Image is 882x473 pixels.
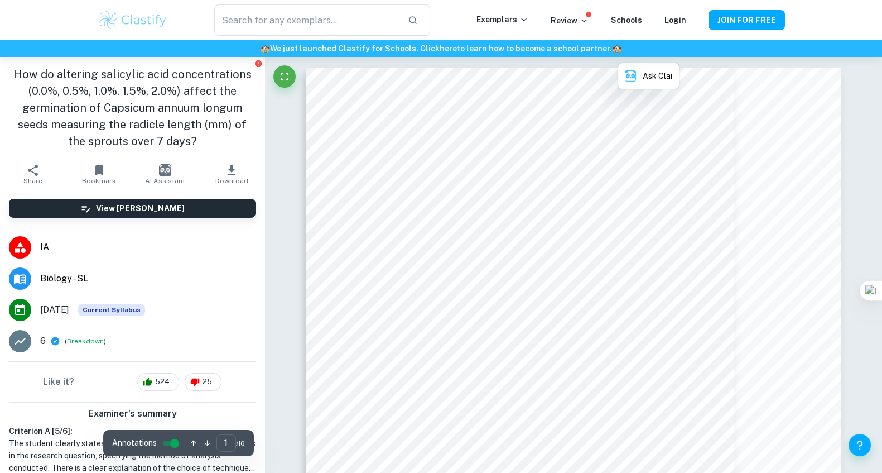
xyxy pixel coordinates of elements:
[664,16,686,25] a: Login
[612,44,621,53] span: 🏫
[625,70,636,82] img: clai.png
[611,16,642,25] a: Schools
[261,44,270,53] span: 🏫
[273,65,296,88] button: Fullscreen
[2,42,880,55] h6: We just launched Clastify for Schools. Click to learn how to become a school partner.
[236,438,245,448] span: / 16
[98,9,168,31] img: Clastify logo
[618,63,679,89] button: Ask Clai
[440,44,457,53] a: here
[214,4,398,36] input: Search for any exemplars...
[476,13,528,26] p: Exemplars
[643,70,672,82] p: Ask Clai
[849,434,871,456] button: Help and Feedback
[709,10,785,30] button: JOIN FOR FREE
[551,15,589,27] p: Review
[112,437,157,449] span: Annotations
